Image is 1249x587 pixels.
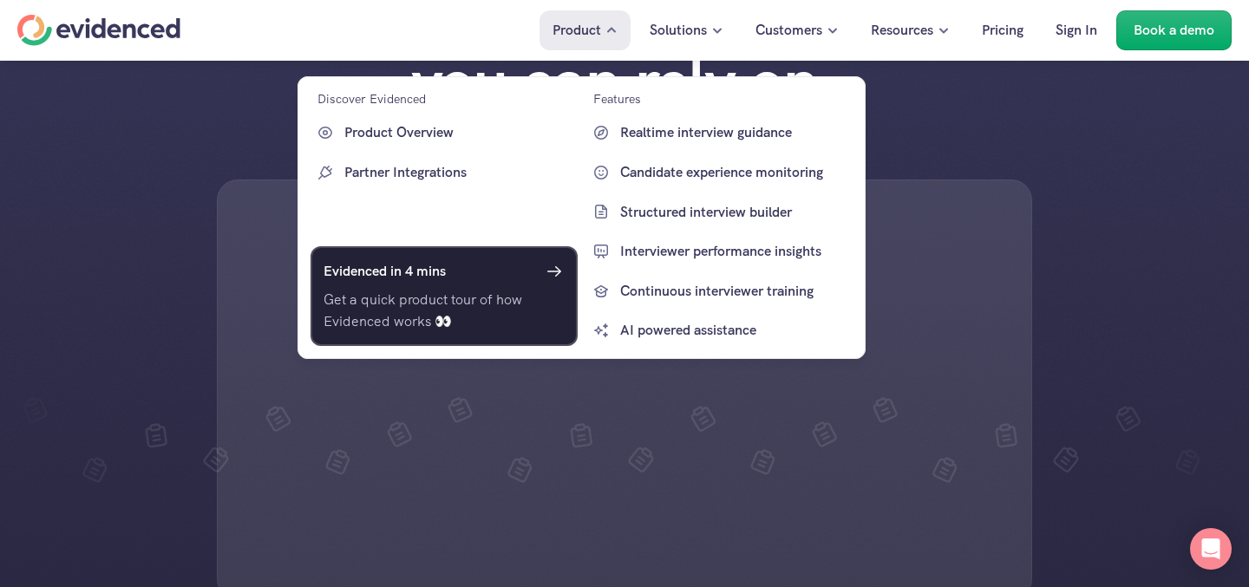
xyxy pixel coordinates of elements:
p: Candidate experience monitoring [620,161,849,184]
p: Product [553,19,601,42]
a: Continuous interviewer training [586,276,853,307]
p: Customers [755,19,822,42]
a: Evidenced in 4 minsGet a quick product tour of how Evidenced works 👀 [311,246,578,346]
h6: Evidenced in 4 mins [324,260,446,283]
p: Continuous interviewer training [620,280,849,303]
p: AI powered assistance [620,319,849,342]
p: Features [593,89,641,108]
p: Interviewer performance insights [620,240,849,263]
a: Pricing [969,10,1036,50]
p: Resources [871,19,933,42]
p: Pricing [982,19,1023,42]
a: Structured interview builder [586,196,853,227]
a: AI powered assistance [586,315,853,346]
p: Discover Evidenced [317,89,426,108]
a: Sign In [1043,10,1110,50]
a: Interviewer performance insights [586,236,853,267]
p: Product Overview [344,121,573,144]
p: Solutions [650,19,707,42]
p: Book a demo [1134,19,1214,42]
p: Realtime interview guidance [620,121,849,144]
a: Book a demo [1116,10,1232,50]
a: Product Overview [311,117,578,148]
p: Get a quick product tour of how Evidenced works 👀 [324,289,565,333]
a: Candidate experience monitoring [586,157,853,188]
p: Sign In [1056,19,1097,42]
div: Open Intercom Messenger [1190,528,1232,570]
p: Partner Integrations [344,161,573,184]
a: Realtime interview guidance [586,117,853,148]
a: Home [17,15,180,46]
p: Structured interview builder [620,200,849,223]
a: Partner Integrations [311,157,578,188]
